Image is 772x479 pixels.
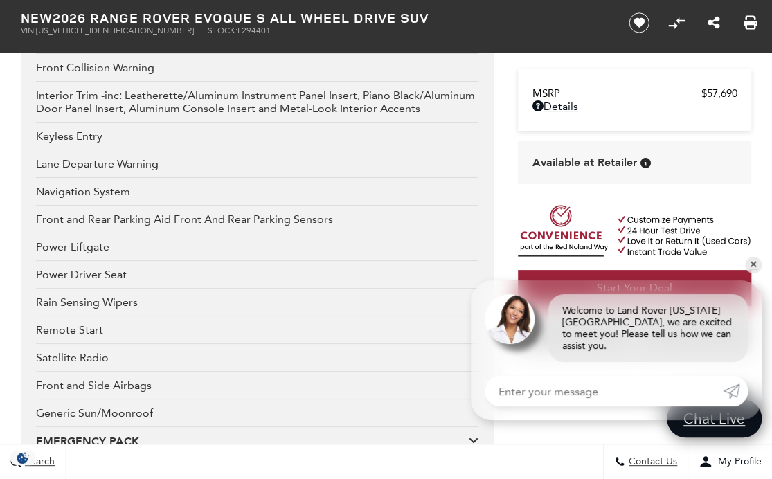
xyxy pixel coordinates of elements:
[208,26,237,35] span: Stock:
[36,26,194,35] span: [US_VEHICLE_IDENTIFICATION_NUMBER]
[688,444,772,479] button: Open user profile menu
[485,294,535,344] img: Agent profile photo
[723,376,748,406] a: Submit
[36,372,478,399] div: Front and Side Airbags
[532,100,737,113] a: Details
[36,434,469,449] div: EMERGENCY PACK
[7,451,39,465] section: Click to Open Cookie Consent Modal
[36,233,478,261] div: Power Liftgate
[36,261,478,289] div: Power Driver Seat
[712,456,762,468] span: My Profile
[21,8,53,27] strong: New
[36,178,478,206] div: Navigation System
[532,87,701,100] span: MSRP
[36,399,478,427] div: Generic Sun/Moonroof
[666,12,687,33] button: Compare Vehicle
[36,344,478,372] div: Satellite Radio
[518,270,751,306] a: Start Your Deal
[36,150,478,178] div: Lane Departure Warning
[532,155,636,170] span: Available at Retailer
[701,87,737,100] span: $57,690
[36,123,478,150] div: Keyless Entry
[744,15,757,31] a: Print this New 2026 Range Rover Evoque S All Wheel Drive SUV
[36,206,478,233] div: Front and Rear Parking Aid Front And Rear Parking Sensors
[485,376,723,406] input: Enter your message
[36,82,478,123] div: Interior Trim -inc: Leatherette/Aluminum Instrument Panel Insert, Piano Black/Aluminum Door Panel...
[624,12,654,34] button: Save vehicle
[625,456,677,468] span: Contact Us
[21,26,36,35] span: VIN:
[707,15,719,31] a: Share this New 2026 Range Rover Evoque S All Wheel Drive SUV
[36,54,478,82] div: Front Collision Warning
[640,158,650,168] div: Vehicle is in stock and ready for immediate delivery. Due to demand, availability is subject to c...
[21,10,607,26] h1: 2026 Range Rover Evoque S All Wheel Drive SUV
[36,289,478,316] div: Rain Sensing Wipers
[237,26,271,35] span: L294401
[548,294,748,362] div: Welcome to Land Rover [US_STATE][GEOGRAPHIC_DATA], we are excited to meet you! Please tell us how...
[7,451,39,465] img: Opt-Out Icon
[36,316,478,344] div: Remote Start
[532,87,737,100] a: MSRP $57,690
